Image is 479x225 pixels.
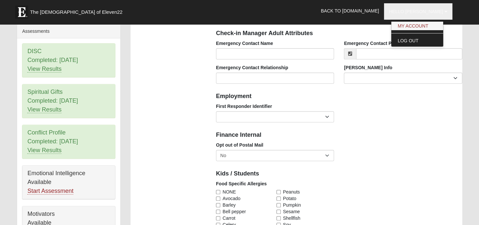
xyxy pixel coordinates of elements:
div: Spiritual Gifts Completed: [DATE] [22,84,115,118]
h4: Employment [216,93,462,100]
label: Emergency Contact Relationship [216,64,288,71]
a: My Account [391,22,443,30]
div: Conflict Profile Completed: [DATE] [22,125,115,158]
a: The [DEMOGRAPHIC_DATA] of Eleven22 [12,2,143,19]
span: Sesame [283,208,300,215]
div: Emotional Intelligence Available [22,166,115,199]
a: View Results [27,106,61,113]
a: View Results [27,147,61,154]
a: Hello [PERSON_NAME] [384,3,452,20]
img: Eleven22 logo [15,6,28,19]
input: Pumpkin [276,203,281,207]
input: Carrot [216,216,220,220]
span: Carrot [223,215,235,221]
h4: Finance Internal [216,132,462,139]
h4: Check-in Manager Adult Attributes [216,30,462,37]
span: Hello [PERSON_NAME] [389,9,443,14]
span: Avocado [223,195,240,202]
span: Barley [223,202,236,208]
label: First Responder Identifier [216,103,272,110]
input: Peanuts [276,190,281,194]
input: Bell pepper [216,210,220,214]
a: Log Out [391,36,443,45]
input: Sesame [276,210,281,214]
a: Back to [DOMAIN_NAME] [316,3,384,19]
span: Bell pepper [223,208,246,215]
div: DISC Completed: [DATE] [22,44,115,77]
a: Start Assessment [27,188,73,194]
span: The [DEMOGRAPHIC_DATA] of Eleven22 [30,9,122,15]
a: View Results [27,66,61,72]
input: Shellfish [276,216,281,220]
input: Avocado [216,196,220,201]
span: Pumpkin [283,202,301,208]
label: Food Specific Allergies [216,180,267,187]
span: Peanuts [283,189,300,195]
input: Potato [276,196,281,201]
span: NONE [223,189,236,195]
span: Potato [283,195,296,202]
input: NONE [216,190,220,194]
div: Assessments [17,25,120,38]
span: Shellfish [283,215,300,221]
label: [PERSON_NAME] Info [344,64,392,71]
label: Opt out of Postal Mail [216,142,263,148]
label: Emergency Contact Phone [344,40,402,47]
h4: Kids / Students [216,170,462,177]
label: Emergency Contact Name [216,40,273,47]
input: Barley [216,203,220,207]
